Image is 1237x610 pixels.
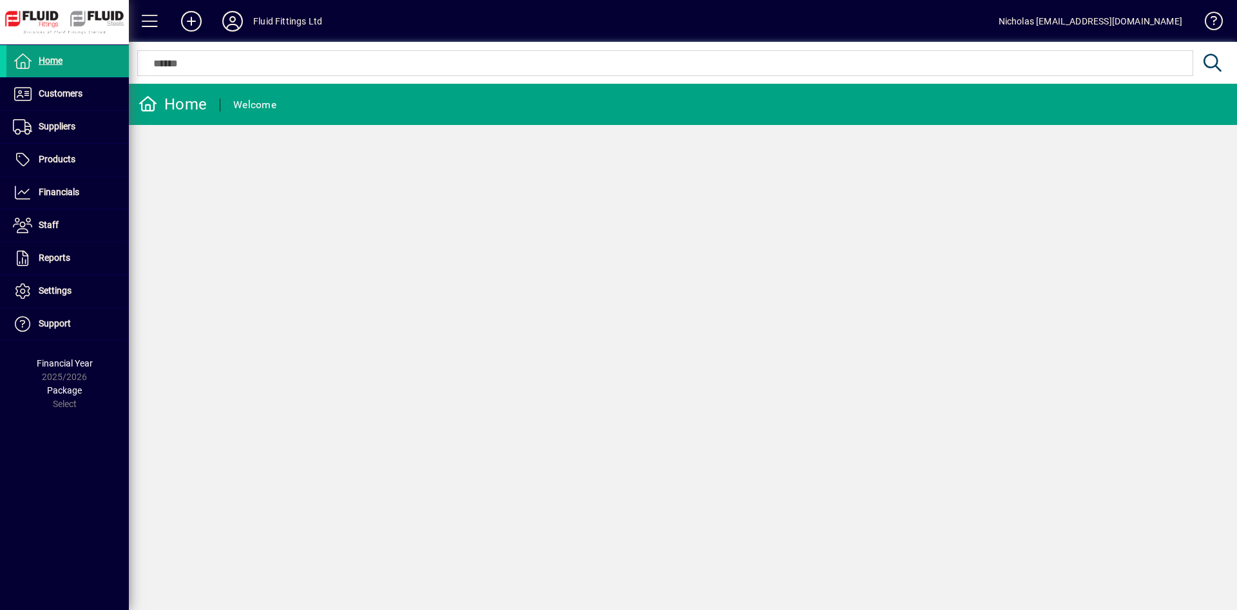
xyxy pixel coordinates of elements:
span: Settings [39,285,72,296]
span: Suppliers [39,121,75,131]
div: Nicholas [EMAIL_ADDRESS][DOMAIN_NAME] [999,11,1182,32]
span: Financial Year [37,358,93,368]
div: Welcome [233,95,276,115]
div: Home [139,94,207,115]
span: Products [39,154,75,164]
a: Suppliers [6,111,129,143]
a: Financials [6,176,129,209]
div: Fluid Fittings Ltd [253,11,322,32]
span: Reports [39,253,70,263]
span: Staff [39,220,59,230]
span: Customers [39,88,82,99]
a: Knowledge Base [1195,3,1221,44]
button: Profile [212,10,253,33]
a: Support [6,308,129,340]
span: Support [39,318,71,329]
a: Customers [6,78,129,110]
button: Add [171,10,212,33]
a: Settings [6,275,129,307]
span: Package [47,385,82,396]
a: Staff [6,209,129,242]
a: Reports [6,242,129,274]
span: Home [39,55,62,66]
a: Products [6,144,129,176]
span: Financials [39,187,79,197]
